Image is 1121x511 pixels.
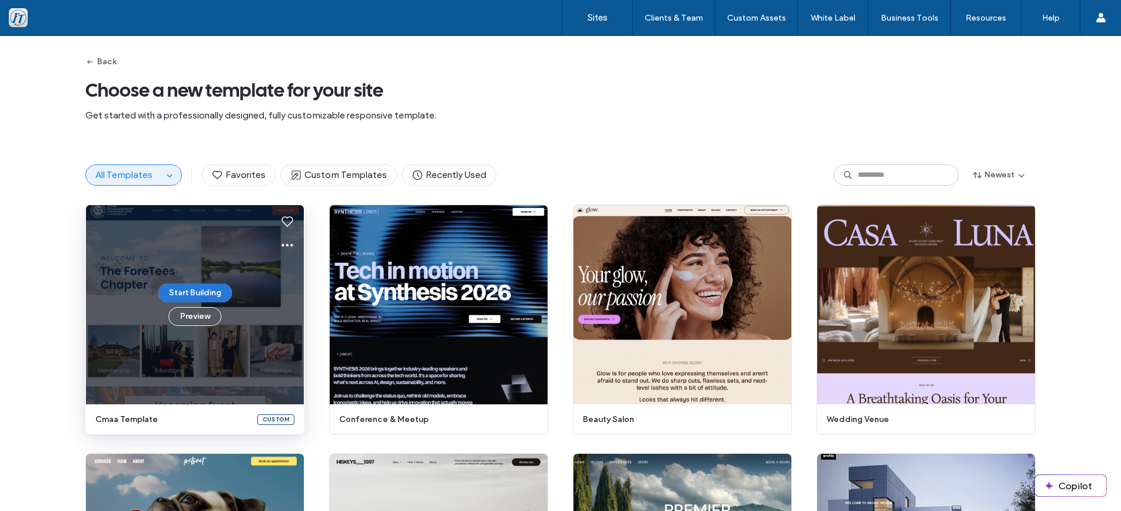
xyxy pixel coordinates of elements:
span: cmaa template [95,414,250,426]
button: Favorites [201,164,276,186]
label: Custom Assets [727,13,786,23]
div: Custom [257,414,294,425]
button: Start Building [158,283,232,302]
label: Sites [588,12,608,23]
label: White Label [811,13,855,23]
span: Get started with a professionally designed, fully customizable responsive template. [85,109,1036,122]
span: Choose a new template for your site [85,78,1036,102]
span: Recently Used [412,169,486,182]
span: wedding venue [827,414,1019,426]
span: conference & meetup [339,414,531,426]
button: Newest [963,166,1036,184]
label: Resources [966,13,1006,23]
button: Back [85,52,117,71]
span: Favorites [211,169,266,182]
span: beauty salon [583,414,775,426]
button: Custom Templates [280,164,397,186]
label: Help [1042,13,1060,23]
button: Copilot [1035,475,1106,496]
button: Recently Used [402,164,496,186]
span: Help [27,8,51,19]
label: Business Tools [881,13,938,23]
span: All Templates [95,169,152,180]
button: All Templates [86,165,162,185]
span: Custom Templates [290,169,387,182]
label: Clients & Team [645,13,703,23]
button: Preview [168,307,221,326]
